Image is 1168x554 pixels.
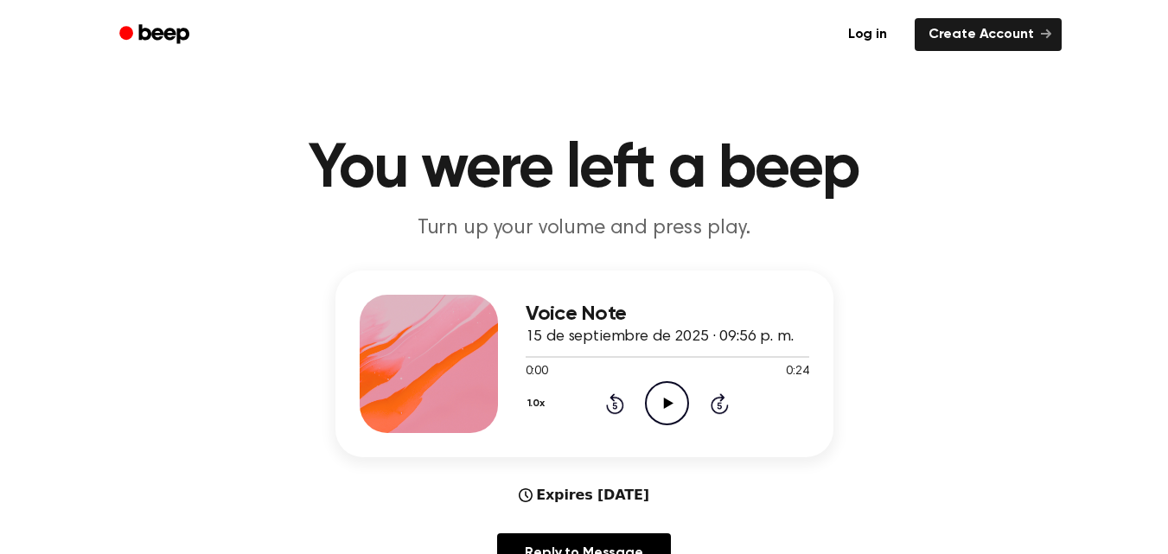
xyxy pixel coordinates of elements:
[526,363,548,381] span: 0:00
[786,363,808,381] span: 0:24
[252,214,916,243] p: Turn up your volume and press play.
[519,485,649,506] div: Expires [DATE]
[526,389,552,418] button: 1.0x
[831,15,904,54] a: Log in
[107,18,205,52] a: Beep
[915,18,1062,51] a: Create Account
[526,302,809,326] h3: Voice Note
[142,138,1027,201] h1: You were left a beep
[526,329,794,345] span: 15 de septiembre de 2025 · 09:56 p. m.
